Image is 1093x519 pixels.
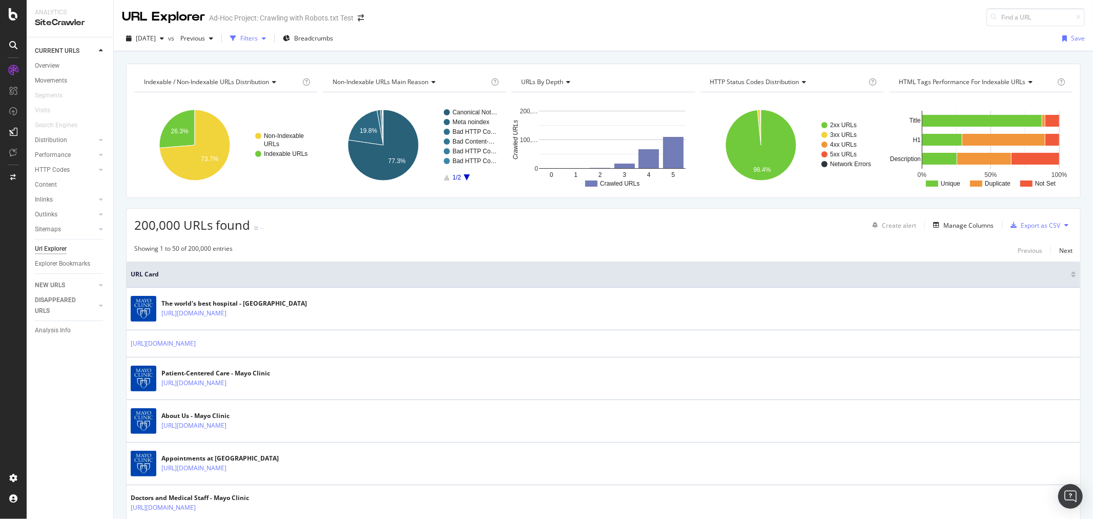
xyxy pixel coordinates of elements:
text: Indexable URLs [264,150,307,157]
text: Crawled URLs [512,120,520,159]
div: Search Engines [35,120,77,131]
text: 2xx URLs [830,122,857,129]
button: Create alert [868,217,916,233]
input: Find a URL [986,8,1085,26]
span: URLs by Depth [521,77,563,86]
a: Search Engines [35,120,88,131]
a: Overview [35,61,106,71]
img: Equal [254,227,258,230]
a: Visits [35,105,60,116]
text: 0 [535,165,539,172]
div: Distribution [35,135,67,146]
div: Filters [240,34,258,43]
text: 0 [550,171,553,178]
a: CURRENT URLS [35,46,96,56]
text: 4xx URLs [830,141,857,148]
div: Sitemaps [35,224,61,235]
a: Url Explorer [35,244,106,254]
span: Indexable / Non-Indexable URLs distribution [144,77,269,86]
text: 1 [574,171,578,178]
text: 77.3% [388,157,406,165]
text: Not Set [1035,180,1056,187]
div: CURRENT URLS [35,46,79,56]
div: URL Explorer [122,8,205,26]
a: Performance [35,150,96,161]
text: Duplicate [985,180,1010,187]
div: Explorer Bookmarks [35,258,90,269]
div: Analysis Info [35,325,71,336]
text: Network Errors [830,161,871,168]
div: Movements [35,75,67,86]
text: 4 [647,171,651,178]
div: Export as CSV [1021,221,1060,230]
div: - [260,224,262,232]
button: Manage Columns [929,219,994,231]
div: The world's best hospital - [GEOGRAPHIC_DATA] [161,299,307,308]
div: Save [1071,34,1085,43]
a: [URL][DOMAIN_NAME] [161,463,226,473]
div: Overview [35,61,59,71]
h4: HTTP Status Codes Distribution [708,74,867,90]
text: Non-Indexable [264,132,304,139]
div: Content [35,179,57,190]
span: HTTP Status Codes Distribution [710,77,799,86]
a: Analysis Info [35,325,106,336]
span: Non-Indexable URLs Main Reason [333,77,428,86]
a: Distribution [35,135,96,146]
div: Doctors and Medical Staff - Mayo Clinic [131,493,249,503]
a: NEW URLS [35,280,96,291]
svg: A chart. [700,101,884,190]
div: arrow-right-arrow-left [358,14,364,22]
span: Previous [176,34,205,43]
img: main image [131,296,156,322]
text: Description [890,155,921,163]
button: Save [1058,30,1085,47]
button: Previous [176,30,217,47]
text: 5xx URLs [830,151,857,158]
text: 26.3% [171,128,189,135]
text: 19.8% [360,127,377,134]
div: Open Intercom Messenger [1058,484,1083,509]
text: Bad Content-… [452,138,495,145]
svg: A chart. [134,101,318,190]
h4: HTML Tags Performance for Indexable URLs [897,74,1055,90]
div: Appointments at [GEOGRAPHIC_DATA] [161,454,279,463]
img: main image [131,408,156,434]
a: Explorer Bookmarks [35,258,106,269]
div: NEW URLS [35,280,65,291]
a: Inlinks [35,194,96,205]
text: Unique [941,180,960,187]
text: H1 [913,136,921,144]
div: Url Explorer [35,244,67,254]
button: Next [1059,244,1073,256]
div: Manage Columns [943,221,994,230]
div: Previous [1018,246,1042,255]
button: Filters [226,30,270,47]
text: Bad HTTP Co… [452,128,497,135]
div: Patient-Centered Care - Mayo Clinic [161,369,270,378]
div: HTTP Codes [35,165,70,175]
text: 3xx URLs [830,131,857,138]
a: Segments [35,90,73,101]
text: 73.7% [201,155,218,163]
text: 0% [918,171,927,178]
text: 5 [672,171,675,178]
a: DISAPPEARED URLS [35,295,96,316]
img: main image [131,451,156,476]
h4: Indexable / Non-Indexable URLs Distribution [142,74,300,90]
div: Analytics [35,8,105,17]
text: 3 [623,171,627,178]
div: DISAPPEARED URLS [35,295,87,316]
text: Meta noindex [452,118,489,126]
text: Crawled URLs [600,180,640,187]
text: Bad HTTP Co… [452,148,497,155]
div: About Us - Mayo Clinic [161,411,249,421]
div: Inlinks [35,194,53,205]
text: 50% [984,171,997,178]
svg: A chart. [511,101,695,190]
a: [URL][DOMAIN_NAME] [161,378,226,388]
span: URL Card [131,270,1068,279]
